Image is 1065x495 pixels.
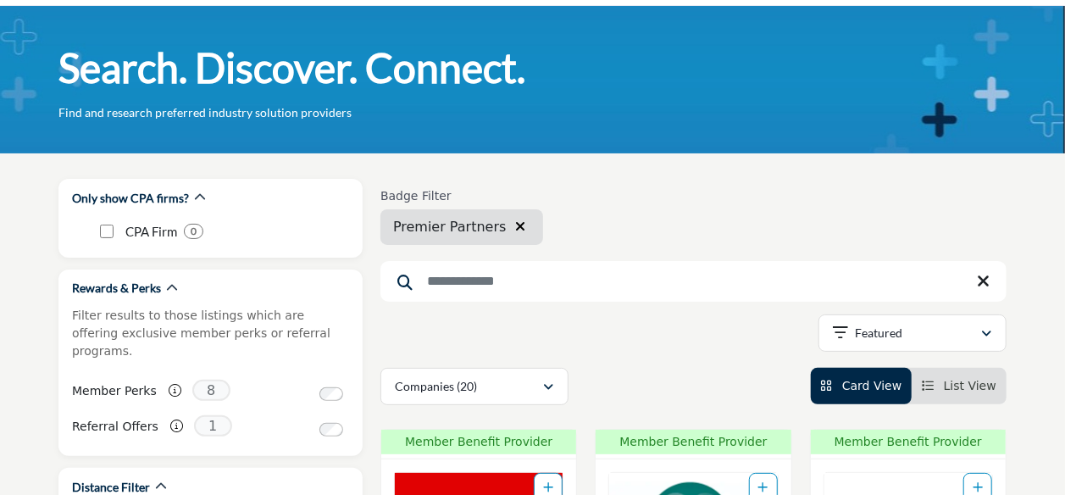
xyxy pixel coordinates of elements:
[100,225,114,238] input: CPA Firm checkbox
[818,314,1007,352] button: Featured
[72,307,349,360] p: Filter results to those listings which are offering exclusive member perks or referral programs.
[58,42,525,94] h1: Search. Discover. Connect.
[319,423,343,437] input: Switch to Referral Offers
[380,368,569,405] button: Companies (20)
[922,379,996,392] a: View List
[194,415,232,437] span: 1
[184,224,203,239] div: 0 Results For CPA Firm
[125,222,177,242] p: CPA Firm: CPA Firm
[380,189,543,203] h6: Badge Filter
[601,433,785,451] span: Member Benefit Provider
[72,376,157,406] label: Member Perks
[58,104,352,121] p: Find and research preferred industry solution providers
[72,190,189,207] h2: Only show CPA firms?
[543,481,553,494] a: Add To List
[758,481,768,494] a: Add To List
[319,387,343,401] input: Switch to Member Perks
[72,280,161,297] h2: Rewards & Perks
[944,379,996,392] span: List View
[973,481,983,494] a: Add To List
[386,433,571,451] span: Member Benefit Provider
[380,261,1007,302] input: Search Keyword
[393,217,506,237] span: Premier Partners
[842,379,901,392] span: Card View
[191,225,197,237] b: 0
[821,379,902,392] a: View Card
[912,368,1007,404] li: List View
[811,368,912,404] li: Card View
[856,325,903,342] p: Featured
[72,412,158,442] label: Referral Offers
[816,433,1001,451] span: Member Benefit Provider
[395,378,477,395] p: Companies (20)
[192,380,230,401] span: 8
